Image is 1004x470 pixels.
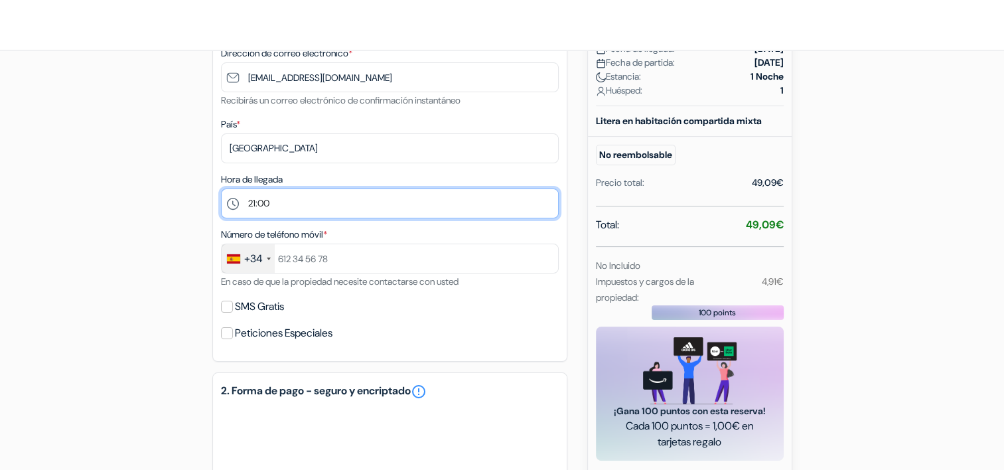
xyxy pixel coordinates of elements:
[596,145,676,165] small: No reembolsable
[699,307,736,319] span: 100 points
[221,275,459,287] small: En caso de que la propiedad necesite contactarse con usted
[596,58,606,68] img: calendar.svg
[16,9,164,41] img: Albergues.com
[221,384,559,400] h5: 2. Forma de pago - seguro y encriptado
[221,118,240,131] label: País
[221,94,461,106] small: Recibirás un correo electrónico de confirmación instantáneo
[752,176,784,190] div: 49,09€
[596,217,619,233] span: Total:
[596,176,644,190] div: Precio total:
[751,70,784,84] strong: 1 Noche
[222,244,275,273] div: Spain (España): +34
[746,218,784,232] strong: 49,09€
[596,56,675,70] span: Fecha de partida:
[235,297,284,316] label: SMS Gratis
[596,86,606,96] img: user_icon.svg
[596,70,641,84] span: Estancia:
[780,84,784,98] strong: 1
[221,46,352,60] label: Dirección de correo electrónico
[612,404,768,418] span: ¡Gana 100 puntos con esta reserva!
[411,384,427,400] a: error_outline
[221,228,327,242] label: Número de teléfono móvil
[221,173,283,187] label: Hora de llegada
[244,251,263,267] div: +34
[761,275,783,287] small: 4,91€
[754,56,784,70] strong: [DATE]
[643,337,737,404] img: gift_card_hero_new.png
[596,260,640,272] small: No Incluido
[235,324,332,343] label: Peticiones Especiales
[596,84,642,98] span: Huésped:
[612,418,768,450] span: Cada 100 puntos = 1,00€ en tarjetas regalo
[221,244,559,274] input: 612 34 56 78
[221,62,559,92] input: Introduzca la dirección de correo electrónico
[596,115,762,127] b: Litera en habitación compartida mixta
[596,72,606,82] img: moon.svg
[596,275,694,303] small: Impuestos y cargos de la propiedad:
